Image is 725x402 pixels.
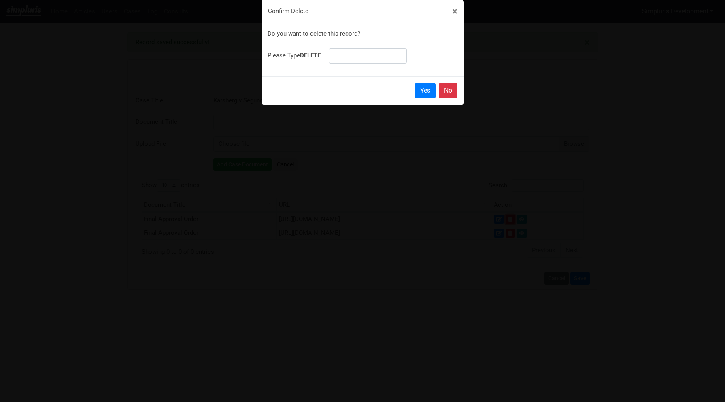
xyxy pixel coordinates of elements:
div: Confirm Delete [268,6,308,16]
button: No [439,83,457,98]
a: Yes [415,83,436,98]
label: Please Type [262,48,329,64]
b: DELETE [300,52,321,59]
div: Do you want to delete this record? [268,29,458,38]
